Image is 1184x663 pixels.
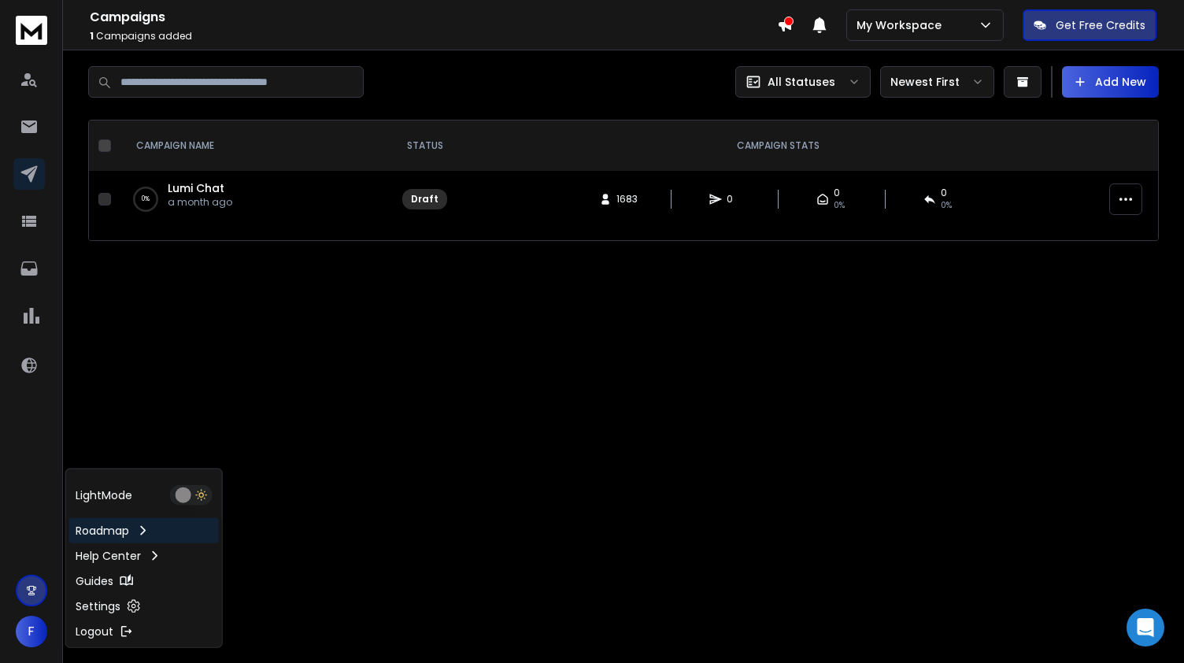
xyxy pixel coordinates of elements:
button: Add New [1062,66,1159,98]
h1: Campaigns [90,8,777,27]
button: Get Free Credits [1023,9,1156,41]
p: All Statuses [768,74,835,90]
span: 0% [834,199,845,212]
div: Open Intercom Messenger [1127,609,1164,646]
span: 0 [941,187,947,199]
span: 1 [90,29,94,43]
p: My Workspace [857,17,948,33]
td: 0%Lumi Chata month ago [117,171,393,228]
p: Help Center [76,548,141,564]
p: Guides [76,573,113,589]
a: Roadmap [69,518,219,543]
span: 0% [941,199,952,212]
button: F [16,616,47,647]
img: logo [16,16,47,45]
th: CAMPAIGN NAME [117,120,393,171]
a: Settings [69,594,219,619]
span: 0 [727,193,742,206]
span: 1683 [616,193,638,206]
button: Newest First [880,66,994,98]
p: Get Free Credits [1056,17,1145,33]
a: Guides [69,569,219,594]
p: Settings [76,598,120,614]
p: a month ago [168,196,232,209]
p: 0 % [142,191,150,207]
th: STATUS [393,120,457,171]
th: CAMPAIGN STATS [457,120,1100,171]
div: Draft [411,193,438,206]
p: Roadmap [76,523,129,539]
p: Campaigns added [90,30,777,43]
a: Lumi Chat [168,180,224,196]
p: Logout [76,624,113,639]
span: 0 [834,187,840,199]
p: Light Mode [76,487,132,503]
a: Help Center [69,543,219,569]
